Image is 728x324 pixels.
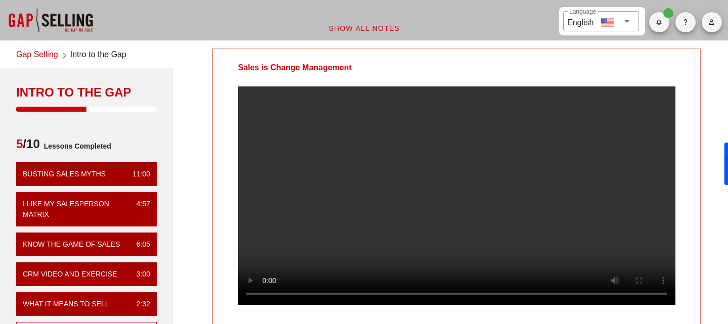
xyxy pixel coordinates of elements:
[569,8,596,16] label: Language
[23,169,106,179] div: Busting Sales Myths
[663,8,673,18] span: Badge
[328,24,400,32] span: Show All Notes
[16,49,58,62] a: Gap Selling
[16,137,23,151] span: 5
[128,269,150,280] div: 3:00
[320,19,408,37] button: Show All Notes
[128,299,150,309] div: 2:32
[563,11,639,31] div: LanguageEnglish
[70,49,126,62] span: Intro to the Gap
[128,239,150,250] div: 6:05
[567,14,594,29] div: English
[16,136,40,156] span: /10
[40,136,111,156] span: Lessons Completed
[23,199,128,220] div: I Like My Salesperson Matrix
[23,239,120,250] div: Know the Game of Sales
[23,269,117,280] div: CRM VIDEO and EXERCISE
[128,199,150,220] div: 4:57
[213,49,377,86] div: Sales is Change Management
[16,84,157,101] div: Intro to the Gap
[124,169,150,179] div: 11:00
[23,299,109,309] div: What it means to sell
